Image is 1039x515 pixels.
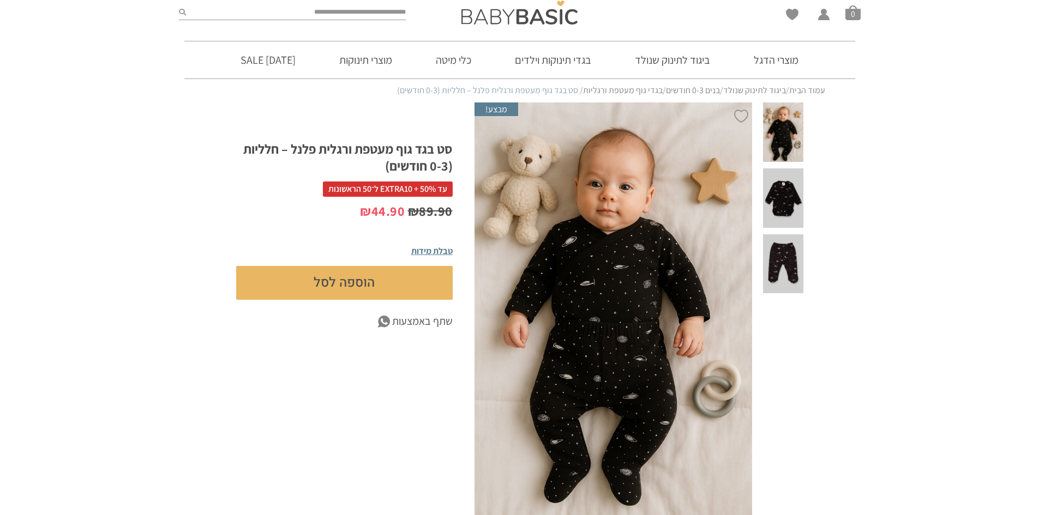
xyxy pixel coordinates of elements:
a: בגדי תינוקות וילדים [499,41,608,78]
a: מוצרי הדגל [737,41,815,78]
a: כלי מיטה [419,41,488,78]
a: מוצרי תינוקות [323,41,409,78]
a: ביגוד לתינוק שנולד [618,41,726,78]
span: מבצע! [475,102,518,116]
span: Wishlist [786,9,798,24]
a: Wishlist [786,9,798,20]
span: ₪ [360,202,371,220]
span: שתף באמצעות [392,313,453,330]
a: בנים 0-3 חודשים [666,84,720,96]
img: Baby Basic בגדי תינוקות וילדים אונליין [461,1,578,25]
span: עד 50% + EXTRA10 ל־50 הראשונות [323,181,453,197]
a: עמוד הבית [789,84,825,96]
a: סל קניות0 [845,5,861,20]
h1: סט בגד גוף מעטפת ורגלית פלנל – חלליות (0-3 חודשים) [236,141,453,174]
a: שתף באמצעות [236,313,453,330]
a: בגדי גוף מעטפת ורגליות [583,84,663,96]
span: ₪ [408,202,419,220]
button: הוספה לסל [236,266,453,300]
span: טבלת מידות [411,245,453,257]
a: ביגוד לתינוק שנולד [723,84,786,96]
nav: Breadcrumb [214,84,825,96]
bdi: 44.90 [360,202,405,220]
bdi: 89.90 [408,202,453,220]
a: [DATE] SALE [224,41,312,78]
span: סל קניות [845,5,861,20]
